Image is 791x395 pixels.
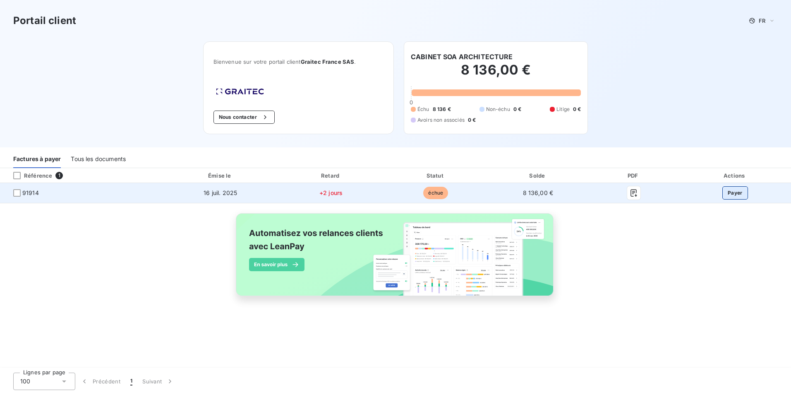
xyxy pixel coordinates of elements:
[489,171,587,180] div: Solde
[573,106,581,113] span: 0 €
[228,208,563,310] img: banner
[130,377,132,385] span: 1
[411,52,513,62] h6: CABINET SOA ARCHITECTURE
[759,17,765,24] span: FR
[125,373,137,390] button: 1
[204,189,237,196] span: 16 juil. 2025
[468,116,476,124] span: 0 €
[410,99,413,106] span: 0
[7,172,52,179] div: Référence
[513,106,521,113] span: 0 €
[137,373,179,390] button: Suivant
[423,187,448,199] span: échue
[213,111,275,124] button: Nous contacter
[213,86,266,97] img: Company logo
[213,58,384,65] span: Bienvenue sur votre portail client .
[20,377,30,385] span: 100
[681,171,789,180] div: Actions
[411,62,581,87] h2: 8 136,00 €
[417,116,465,124] span: Avoirs non associés
[417,106,429,113] span: Échu
[556,106,570,113] span: Litige
[13,13,76,28] h3: Portail client
[523,189,554,196] span: 8 136,00 €
[71,151,126,168] div: Tous les documents
[164,171,276,180] div: Émise le
[319,189,343,196] span: +2 jours
[301,58,355,65] span: Graitec France SAS
[280,171,382,180] div: Retard
[433,106,451,113] span: 8 136 €
[22,189,39,197] span: 91914
[55,172,63,179] span: 1
[486,106,510,113] span: Non-échu
[722,186,748,200] button: Payer
[13,151,61,168] div: Factures à payer
[75,373,125,390] button: Précédent
[590,171,677,180] div: PDF
[386,171,486,180] div: Statut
